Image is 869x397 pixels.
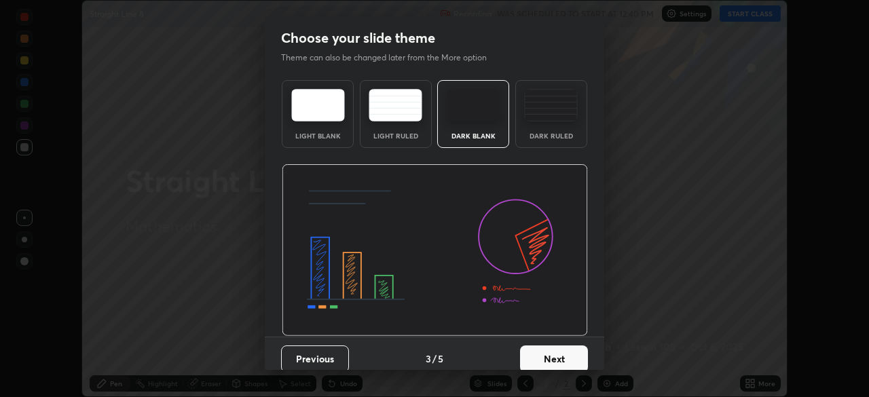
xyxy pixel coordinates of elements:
div: Light Ruled [369,132,423,139]
div: Dark Ruled [524,132,578,139]
h4: / [432,352,437,366]
div: Light Blank [291,132,345,139]
div: Dark Blank [446,132,500,139]
img: darkThemeBanner.d06ce4a2.svg [282,164,588,337]
h4: 5 [438,352,443,366]
button: Previous [281,345,349,373]
img: lightRuledTheme.5fabf969.svg [369,89,422,121]
img: darkTheme.f0cc69e5.svg [447,89,500,121]
p: Theme can also be changed later from the More option [281,52,501,64]
button: Next [520,345,588,373]
h2: Choose your slide theme [281,29,435,47]
img: darkRuledTheme.de295e13.svg [524,89,578,121]
img: lightTheme.e5ed3b09.svg [291,89,345,121]
h4: 3 [426,352,431,366]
